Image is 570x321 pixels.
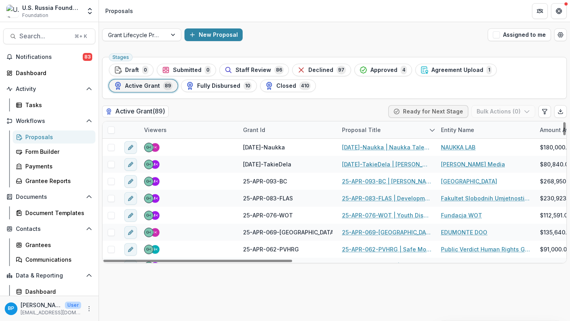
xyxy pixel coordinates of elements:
[292,64,351,76] button: Declined97
[538,105,551,118] button: Edit table settings
[173,67,201,74] span: Submitted
[13,174,95,187] a: Grantee Reports
[238,121,337,138] div: Grant Id
[139,121,238,138] div: Viewers
[125,83,160,89] span: Active Grant
[554,28,567,41] button: Open table manager
[13,238,95,251] a: Grantees
[488,28,551,41] button: Assigned to me
[6,5,19,17] img: U.S. Russia Foundation
[441,143,475,151] a: NAUKKA LAB
[102,5,136,17] nav: breadcrumb
[243,143,285,151] span: [DATE]-Naukka
[441,211,482,219] a: Fundacja WOT
[146,196,152,200] div: Gennady Podolny <gpodolny@usrf.us>
[13,206,95,219] a: Document Templates
[441,262,513,270] a: atelier des artistes en exil
[112,55,129,60] span: Stages
[19,32,70,40] span: Search...
[25,147,89,156] div: Form Builder
[109,64,154,76] button: Draft0
[342,245,431,253] a: 25-APR-062-PVHRG | Safe Models of Civil Participation in the Protection of the Rule of Law Princi...
[243,228,336,236] span: 25-APR-069-[GEOGRAPHIC_DATA]
[25,101,89,109] div: Tasks
[152,179,158,183] div: Maria Lvova <mlvova@usrf.us>
[342,160,431,168] a: [DATE]-TakieDela | [PERSON_NAME]: Media Supporting Civil Society
[124,141,137,154] button: edit
[243,211,293,219] span: 25-APR-076-WOT
[13,130,95,144] a: Proposals
[441,194,530,202] a: Fakultet Slobodnih Umjetnosti i Nauka (FLAS)
[3,51,95,63] button: Notifications83
[388,105,468,118] button: Ready for Next Stage
[342,228,431,236] a: 25-APR-069-[GEOGRAPHIC_DATA] | Start-Up Hub: Fostering Entrepreneurship and Cultural Exchange for...
[25,133,89,141] div: Proposals
[13,253,95,266] a: Communications
[16,118,83,125] span: Workflows
[308,67,333,74] span: Declined
[153,230,157,234] div: Igor Zevelev <izevelev@usrf.us>
[337,121,436,138] div: Proposal Title
[73,32,89,41] div: ⌘ + K
[146,179,152,183] div: Gennady Podolny <gpodolny@usrf.us>
[146,145,152,149] div: Gennady Podolny <gpodolny@usrf.us>
[3,28,95,44] button: Search...
[532,3,548,19] button: Partners
[124,226,137,239] button: edit
[16,226,83,232] span: Contacts
[354,64,412,76] button: Approved4
[3,191,95,203] button: Open Documents
[83,53,92,61] span: 83
[13,285,95,298] a: Dashboard
[236,67,271,74] span: Staff Review
[65,302,81,309] p: User
[146,162,152,166] div: Gennady Podolny <gpodolny@usrf.us>
[441,160,505,168] a: [PERSON_NAME] Media
[153,145,157,149] div: Igor Zevelev <izevelev@usrf.us>
[370,67,397,74] span: Approved
[401,66,407,74] span: 4
[152,196,158,200] div: Maria Lvova <mlvova@usrf.us>
[25,241,89,249] div: Grantees
[274,66,284,74] span: 86
[486,66,492,74] span: 1
[8,306,14,311] div: Bennett P
[25,255,89,264] div: Communications
[184,28,243,41] button: New Proposal
[342,262,431,270] a: 25-APR-059-Atelier | Supporting the community of [DEMOGRAPHIC_DATA] artists in exile in [GEOGRAPH...
[243,160,291,168] span: [DATE]-TakieDela
[342,143,431,151] a: [DATE]-Naukka | Naukka Talents: Empowering Russian STEM Professionals for Global Innovation throu...
[21,301,62,309] p: [PERSON_NAME]
[219,64,289,76] button: Staff Review86
[436,126,479,134] div: Entity Name
[16,194,83,200] span: Documents
[431,67,483,74] span: Agreement Upload
[109,79,178,92] button: Active Grant89
[16,69,89,77] div: Dashboard
[299,81,311,90] span: 410
[146,213,152,217] div: Gennady Podolny <gpodolny@usrf.us>
[21,309,81,316] p: [EMAIL_ADDRESS][DOMAIN_NAME]
[84,304,94,313] button: More
[125,67,139,74] span: Draft
[441,245,530,253] a: Public Verdict Human Rights Group
[342,194,431,202] a: 25-APR-083-FLAS | Development of the Faculty of Liberal Arts and Sciences in [GEOGRAPHIC_DATA] – ...
[16,86,83,93] span: Activity
[124,192,137,205] button: edit
[13,145,95,158] a: Form Builder
[124,175,137,188] button: edit
[22,4,81,12] div: U.S. Russia Foundation
[551,3,567,19] button: Get Help
[13,98,95,111] a: Tasks
[260,79,316,92] button: Closed410
[124,243,137,256] button: edit
[441,228,487,236] a: EDUMONTE DOO
[25,162,89,170] div: Payments
[3,66,95,79] a: Dashboard
[243,245,299,253] span: 25-APR-062-PVHRG
[342,177,431,185] a: 25-APR-093-BC | [PERSON_NAME] Center for the Study of Civil Society and Human Rights and Smolny B...
[205,66,211,74] span: 0
[157,64,216,76] button: Submitted0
